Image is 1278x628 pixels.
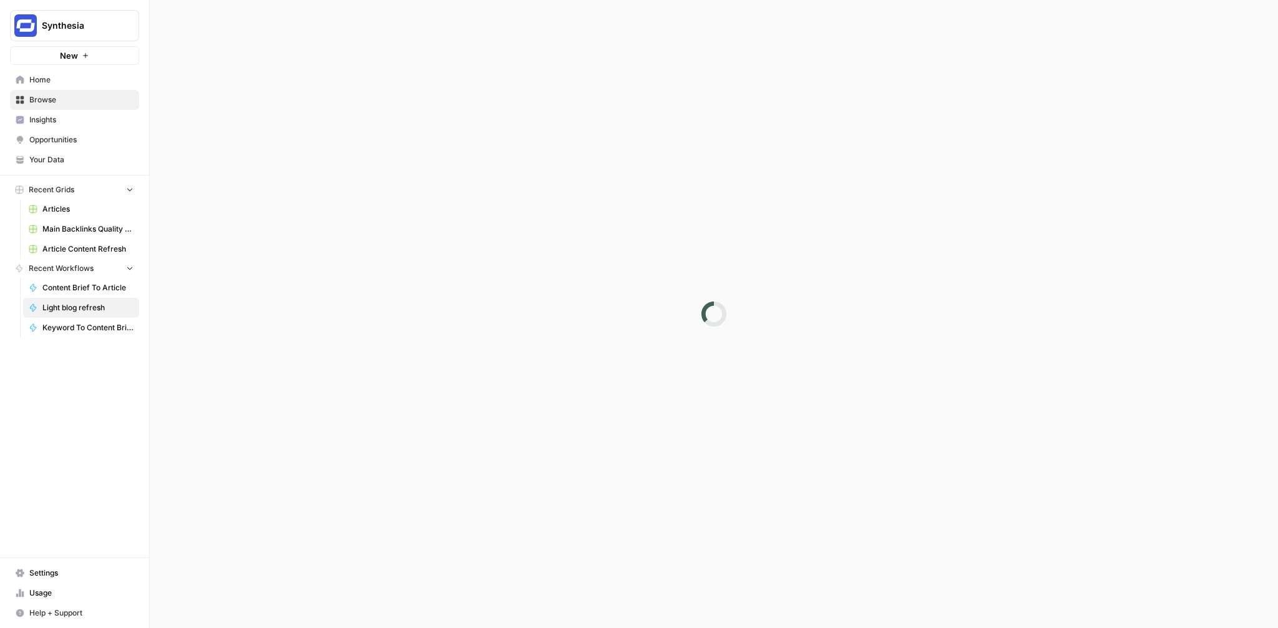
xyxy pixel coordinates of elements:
[42,243,134,255] span: Article Content Refresh
[29,184,74,195] span: Recent Grids
[14,14,37,37] img: Synthesia Logo
[10,563,139,583] a: Settings
[10,70,139,90] a: Home
[29,567,134,579] span: Settings
[23,298,139,318] a: Light blog refresh
[42,223,134,235] span: Main Backlinks Quality Checker - MAIN
[42,19,117,32] span: Synthesia
[42,282,134,293] span: Content Brief To Article
[29,94,134,105] span: Browse
[23,219,139,239] a: Main Backlinks Quality Checker - MAIN
[29,587,134,599] span: Usage
[29,607,134,619] span: Help + Support
[29,114,134,125] span: Insights
[23,278,139,298] a: Content Brief To Article
[10,110,139,130] a: Insights
[29,154,134,165] span: Your Data
[10,583,139,603] a: Usage
[60,49,78,62] span: New
[42,322,134,333] span: Keyword To Content Brief
[10,46,139,65] button: New
[29,263,94,274] span: Recent Workflows
[10,130,139,150] a: Opportunities
[42,204,134,215] span: Articles
[10,10,139,41] button: Workspace: Synthesia
[29,134,134,145] span: Opportunities
[10,90,139,110] a: Browse
[10,603,139,623] button: Help + Support
[23,318,139,338] a: Keyword To Content Brief
[29,74,134,86] span: Home
[42,302,134,313] span: Light blog refresh
[10,180,139,199] button: Recent Grids
[10,150,139,170] a: Your Data
[23,199,139,219] a: Articles
[10,259,139,278] button: Recent Workflows
[23,239,139,259] a: Article Content Refresh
